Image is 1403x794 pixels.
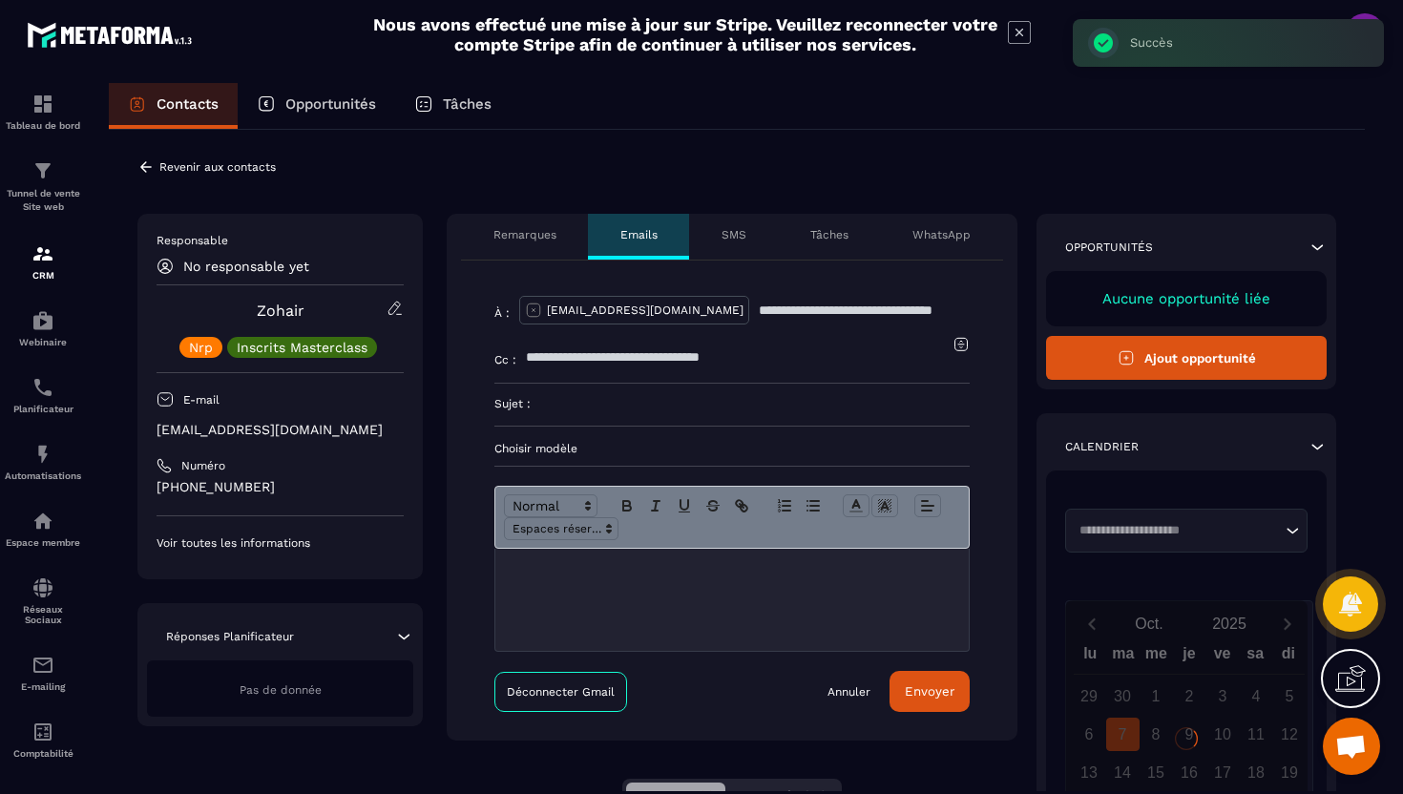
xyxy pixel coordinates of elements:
[547,303,743,318] p: [EMAIL_ADDRESS][DOMAIN_NAME]
[189,341,213,354] p: Nrp
[810,227,848,242] p: Tâches
[912,227,971,242] p: WhatsApp
[5,748,81,759] p: Comptabilité
[1065,439,1139,454] p: Calendrier
[5,270,81,281] p: CRM
[620,227,658,242] p: Emails
[5,78,81,145] a: formationformationTableau de bord
[31,309,54,332] img: automations
[31,159,54,182] img: formation
[443,95,492,113] p: Tâches
[109,83,238,129] a: Contacts
[31,443,54,466] img: automations
[181,458,225,473] p: Numéro
[5,228,81,295] a: formationformationCRM
[257,302,304,320] a: Zohair
[722,227,746,242] p: SMS
[494,305,510,321] p: À :
[31,510,54,533] img: automations
[1065,290,1308,307] p: Aucune opportunité liée
[827,684,870,700] a: Annuler
[31,376,54,399] img: scheduler
[285,95,376,113] p: Opportunités
[5,120,81,131] p: Tableau de bord
[157,95,219,113] p: Contacts
[238,83,395,129] a: Opportunités
[5,362,81,428] a: schedulerschedulerPlanificateur
[395,83,511,129] a: Tâches
[5,495,81,562] a: automationsautomationsEspace membre
[372,14,998,54] h2: Nous avons effectué une mise à jour sur Stripe. Veuillez reconnecter votre compte Stripe afin de ...
[1073,521,1281,540] input: Search for option
[493,227,556,242] p: Remarques
[494,441,970,456] p: Choisir modèle
[240,683,322,697] span: Pas de donnée
[5,145,81,228] a: formationformationTunnel de vente Site web
[494,672,627,712] a: Déconnecter Gmail
[5,639,81,706] a: emailemailE-mailing
[157,421,404,439] p: [EMAIL_ADDRESS][DOMAIN_NAME]
[31,93,54,115] img: formation
[1323,718,1380,775] div: Ouvrir le chat
[5,337,81,347] p: Webinaire
[5,470,81,481] p: Automatisations
[1065,509,1308,553] div: Search for option
[31,654,54,677] img: email
[183,259,309,274] p: No responsable yet
[494,352,516,367] p: Cc :
[183,392,220,407] p: E-mail
[890,671,970,712] button: Envoyer
[157,478,404,496] p: [PHONE_NUMBER]
[237,341,367,354] p: Inscrits Masterclass
[159,160,276,174] p: Revenir aux contacts
[157,233,404,248] p: Responsable
[31,576,54,599] img: social-network
[5,604,81,625] p: Réseaux Sociaux
[5,706,81,773] a: accountantaccountantComptabilité
[5,428,81,495] a: automationsautomationsAutomatisations
[5,295,81,362] a: automationsautomationsWebinaire
[1065,240,1153,255] p: Opportunités
[5,537,81,548] p: Espace membre
[31,242,54,265] img: formation
[5,562,81,639] a: social-networksocial-networkRéseaux Sociaux
[494,396,531,411] p: Sujet :
[5,681,81,692] p: E-mailing
[166,629,294,644] p: Réponses Planificateur
[5,404,81,414] p: Planificateur
[1046,336,1327,380] button: Ajout opportunité
[27,17,199,52] img: logo
[31,721,54,743] img: accountant
[157,535,404,551] p: Voir toutes les informations
[5,187,81,214] p: Tunnel de vente Site web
